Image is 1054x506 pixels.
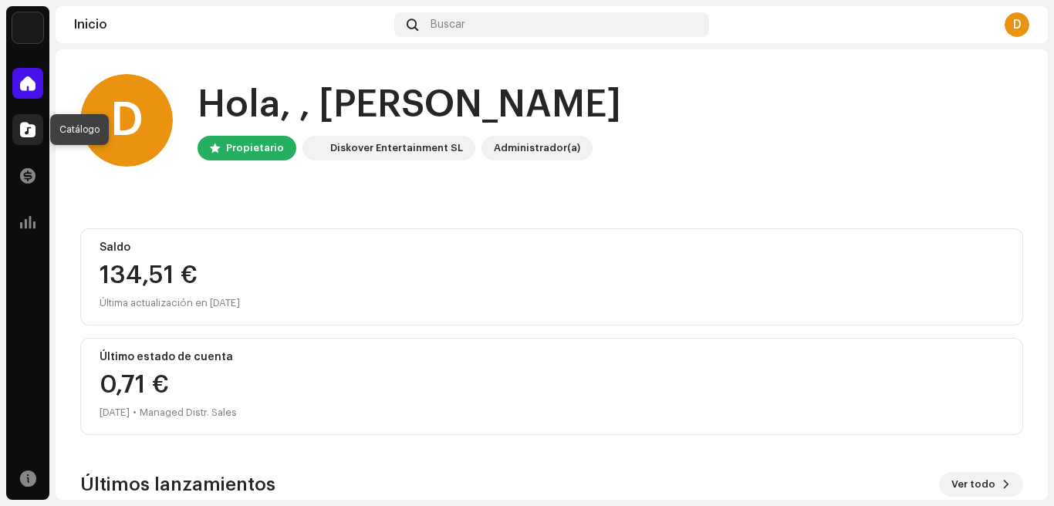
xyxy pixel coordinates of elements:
[80,74,173,167] div: D
[306,139,324,157] img: 297a105e-aa6c-4183-9ff4-27133c00f2e2
[951,469,995,500] span: Ver todo
[198,80,621,130] div: Hola, , [PERSON_NAME]
[133,403,137,422] div: •
[226,139,284,157] div: Propietario
[12,12,43,43] img: 297a105e-aa6c-4183-9ff4-27133c00f2e2
[330,139,463,157] div: Diskover Entertainment SL
[100,241,1004,254] div: Saldo
[80,472,275,497] h3: Últimos lanzamientos
[1005,12,1029,37] div: D
[100,351,1004,363] div: Último estado de cuenta
[80,338,1023,435] re-o-card-value: Último estado de cuenta
[431,19,465,31] span: Buscar
[80,228,1023,326] re-o-card-value: Saldo
[939,472,1023,497] button: Ver todo
[140,403,237,422] div: Managed Distr. Sales
[74,19,388,31] div: Inicio
[494,139,580,157] div: Administrador(a)
[100,294,1004,312] div: Última actualización en [DATE]
[100,403,130,422] div: [DATE]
